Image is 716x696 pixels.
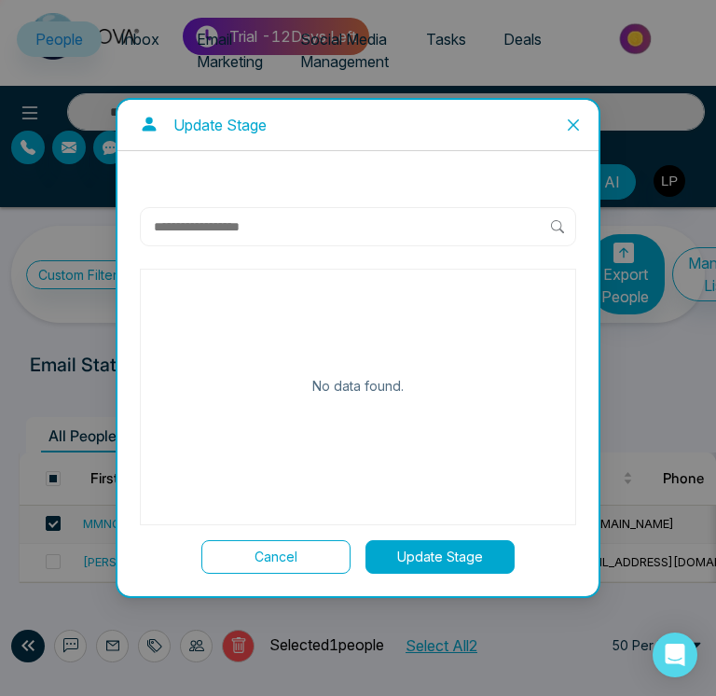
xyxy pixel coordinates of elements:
button: Cancel [201,540,351,574]
div: No data found. [141,270,575,503]
p: Update Stage [173,115,267,135]
div: Open Intercom Messenger [653,633,697,677]
span: close [566,118,581,132]
button: Close [548,100,599,150]
button: Update Stage [365,540,515,574]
